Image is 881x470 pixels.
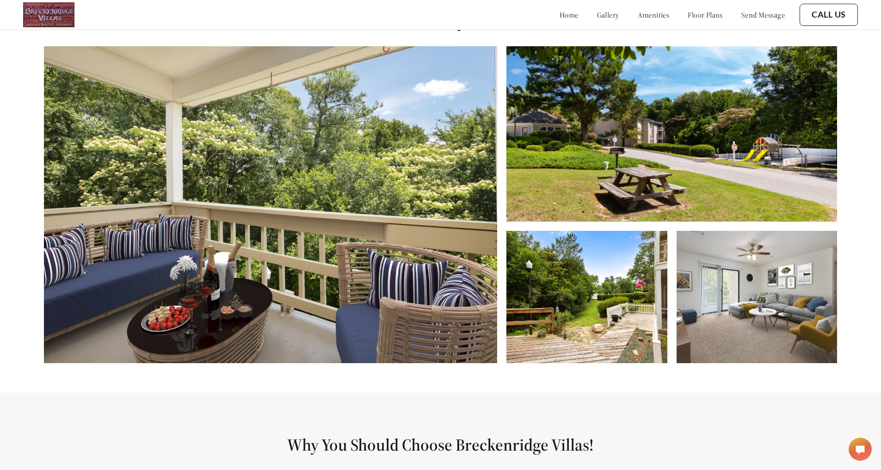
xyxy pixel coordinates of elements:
button: Call Us [800,4,858,26]
img: Company logo [23,2,74,27]
a: Call Us [812,10,846,20]
a: amenities [638,10,670,19]
img: Alt text [677,231,837,363]
a: home [560,10,579,19]
img: Alt text [506,46,837,222]
h1: Why You Should Choose Breckenridge Villas! [22,434,859,455]
img: Alt text [44,46,497,363]
a: floor plans [688,10,723,19]
img: Alt text [506,231,667,363]
a: send message [741,10,785,19]
a: gallery [597,10,619,19]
